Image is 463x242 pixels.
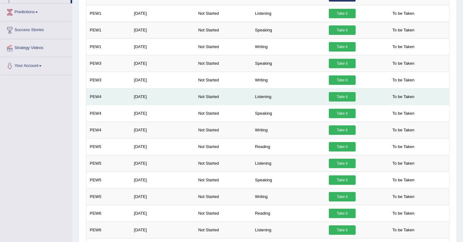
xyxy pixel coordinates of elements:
span: To be Taken [389,225,418,235]
td: Writing [252,72,325,88]
td: [DATE] [130,55,195,72]
td: PEW4 [86,122,131,138]
td: [DATE] [130,105,195,122]
td: [DATE] [130,138,195,155]
a: Take it [329,109,356,118]
td: [DATE] [130,72,195,88]
td: [DATE] [130,5,195,22]
td: Not Started [195,5,251,22]
span: To be Taken [389,59,418,68]
td: Listening [252,155,325,172]
td: [DATE] [130,222,195,238]
a: Take it [329,209,356,218]
a: Take it [329,25,356,35]
a: Take it [329,9,356,18]
span: To be Taken [389,192,418,201]
td: Not Started [195,188,251,205]
span: To be Taken [389,42,418,52]
span: To be Taken [389,209,418,218]
td: [DATE] [130,172,195,188]
td: [DATE] [130,22,195,38]
td: PEW4 [86,105,131,122]
td: PEW5 [86,188,131,205]
span: To be Taken [389,9,418,18]
td: PEW5 [86,138,131,155]
span: To be Taken [389,175,418,185]
span: To be Taken [389,25,418,35]
td: [DATE] [130,88,195,105]
span: To be Taken [389,142,418,151]
td: Not Started [195,105,251,122]
td: [DATE] [130,122,195,138]
td: Not Started [195,38,251,55]
td: [DATE] [130,205,195,222]
a: Take it [329,42,356,52]
span: To be Taken [389,75,418,85]
a: Take it [329,225,356,235]
span: To be Taken [389,125,418,135]
td: Speaking [252,22,325,38]
a: Predictions [0,3,72,19]
td: Speaking [252,105,325,122]
a: Take it [329,59,356,68]
td: PEW3 [86,72,131,88]
td: Speaking [252,55,325,72]
td: Reading [252,138,325,155]
td: Speaking [252,172,325,188]
td: Not Started [195,222,251,238]
td: Writing [252,38,325,55]
td: Not Started [195,72,251,88]
td: Writing [252,188,325,205]
span: To be Taken [389,92,418,102]
a: Strategy Videos [0,39,72,55]
a: Success Stories [0,21,72,37]
a: Take it [329,75,356,85]
a: Take it [329,159,356,168]
td: Not Started [195,172,251,188]
td: Not Started [195,22,251,38]
td: PEW3 [86,55,131,72]
td: [DATE] [130,188,195,205]
td: PEW4 [86,88,131,105]
td: PEW1 [86,22,131,38]
td: Not Started [195,155,251,172]
td: Not Started [195,138,251,155]
a: Take it [329,92,356,102]
td: PEW5 [86,155,131,172]
td: [DATE] [130,155,195,172]
td: Writing [252,122,325,138]
td: Listening [252,222,325,238]
td: Listening [252,5,325,22]
span: To be Taken [389,159,418,168]
td: Not Started [195,205,251,222]
a: Take it [329,142,356,151]
td: PEW1 [86,38,131,55]
a: Take it [329,192,356,201]
td: [DATE] [130,38,195,55]
a: Take it [329,175,356,185]
td: Reading [252,205,325,222]
a: Take it [329,125,356,135]
td: PEW6 [86,222,131,238]
td: PEW6 [86,205,131,222]
a: Your Account [0,57,72,73]
td: PEW5 [86,172,131,188]
td: Not Started [195,88,251,105]
td: Listening [252,88,325,105]
td: PEW1 [86,5,131,22]
td: Not Started [195,122,251,138]
td: Not Started [195,55,251,72]
span: To be Taken [389,109,418,118]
